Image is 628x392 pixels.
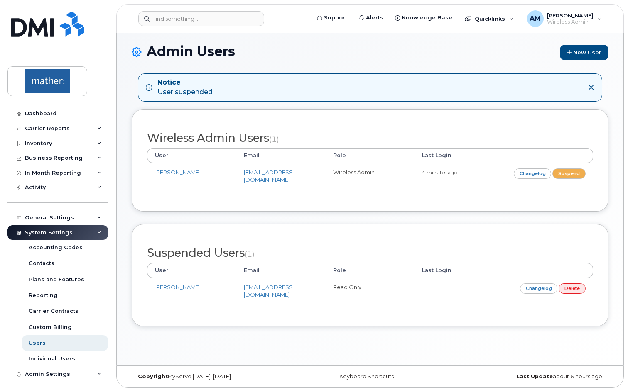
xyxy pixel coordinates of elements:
[157,78,213,88] strong: Notice
[236,148,326,163] th: Email
[147,148,236,163] th: User
[415,263,504,278] th: Last Login
[132,373,291,380] div: MyServe [DATE]–[DATE]
[155,284,201,290] a: [PERSON_NAME]
[147,263,236,278] th: User
[422,169,457,175] small: 4 minutes ago
[138,373,168,380] strong: Copyright
[560,45,608,60] a: New User
[516,373,553,380] strong: Last Update
[552,168,586,179] a: Suspend
[245,250,255,258] small: (1)
[236,263,326,278] th: Email
[157,78,213,97] div: User suspended
[155,169,201,175] a: [PERSON_NAME]
[514,168,552,179] a: Changelog
[132,44,608,60] h1: Admin Users
[415,148,504,163] th: Last Login
[326,263,415,278] th: Role
[269,135,279,144] small: (1)
[559,283,586,294] a: Delete
[147,247,593,259] h2: Suspended Users
[326,148,415,163] th: Role
[326,163,415,189] td: Wireless Admin
[520,283,558,294] a: Changelog
[244,284,294,298] a: [EMAIL_ADDRESS][DOMAIN_NAME]
[449,373,608,380] div: about 6 hours ago
[339,373,394,380] a: Keyboard Shortcuts
[244,169,294,183] a: [EMAIL_ADDRESS][DOMAIN_NAME]
[326,278,415,304] td: Read Only
[147,132,593,144] h2: Wireless Admin Users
